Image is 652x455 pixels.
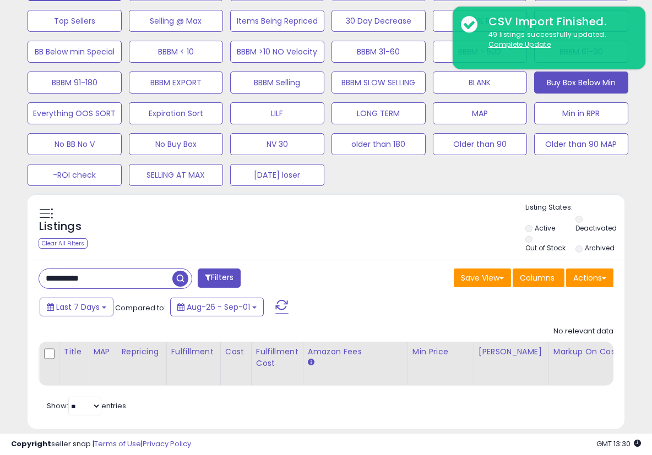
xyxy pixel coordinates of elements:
button: Last 7 Days [40,298,113,316]
div: CSV Import Finished. [480,14,637,30]
h5: Listings [39,219,81,234]
label: Out of Stock [525,243,566,253]
button: BBBM Selling [230,72,324,94]
span: 2025-09-9 13:30 GMT [596,438,641,449]
button: -ROI check [28,164,122,186]
button: Aug-26 - Sep-01 [170,298,264,316]
button: BBBM 31-60 [332,41,426,63]
label: Archived [585,243,615,253]
button: Older than 90 MAP [534,133,628,155]
div: Title [64,346,84,358]
a: Terms of Use [94,438,141,449]
button: BB Below min Special [28,41,122,63]
div: Min Price [412,346,469,358]
button: -100% ROI [433,10,527,32]
button: Filters [198,268,241,288]
div: Markup on Cost [553,346,649,358]
strong: Copyright [11,438,51,449]
div: Fulfillment Cost [256,346,298,369]
div: Clear All Filters [39,238,88,249]
button: Older than 90 [433,133,527,155]
button: older than 180 [332,133,426,155]
u: Complete Update [488,40,551,49]
button: Top Sellers [28,10,122,32]
button: BBBM SLOW SELLING [332,72,426,94]
button: 30 Day Decrease [332,10,426,32]
button: BBBM 91-180 [28,72,122,94]
button: Expiration Sort [129,102,223,124]
div: seller snap | | [11,439,191,449]
button: No BB No V [28,133,122,155]
button: [DATE] loser [230,164,324,186]
div: 49 listings successfully updated. [480,30,637,50]
button: Buy Box Below Min [534,72,628,94]
button: LONG TERM [332,102,426,124]
button: Items Being Repriced [230,10,324,32]
span: Last 7 Days [56,301,100,313]
button: LILF [230,102,324,124]
button: Actions [566,268,613,287]
label: Active [535,223,555,233]
div: Amazon Fees [308,346,403,358]
p: Listing States: [525,202,624,213]
span: Compared to: [115,303,166,313]
button: NV 30 [230,133,324,155]
button: BLANK [433,72,527,94]
small: Amazon Fees. [308,358,314,368]
div: [PERSON_NAME] [479,346,544,358]
button: Min in RPR [534,102,628,124]
button: SELLING AT MAX [129,164,223,186]
button: BBBM > 500 [433,41,527,63]
label: Deactivated [575,223,617,233]
button: BBBM < 10 [129,41,223,63]
button: MAP [433,102,527,124]
button: No Buy Box [129,133,223,155]
div: Fulfillment [171,346,216,358]
div: MAP [93,346,112,358]
button: Save View [454,268,511,287]
div: No relevant data [553,326,613,337]
span: Columns [520,272,555,283]
div: Repricing [122,346,162,358]
span: Show: entries [47,401,126,411]
button: Columns [513,268,564,287]
span: Aug-26 - Sep-01 [187,301,250,313]
a: Privacy Policy [143,438,191,449]
button: Selling @ Max [129,10,223,32]
button: BBBM >10 NO Velocity [230,41,324,63]
div: Cost [225,346,247,358]
button: BBBM EXPORT [129,72,223,94]
button: Everything OOS SORT [28,102,122,124]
